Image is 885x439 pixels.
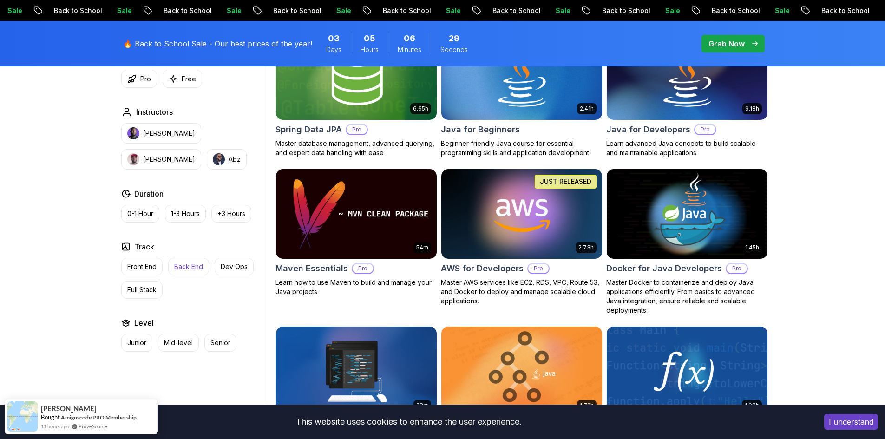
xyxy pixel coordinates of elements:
a: Docker for Java Developers card1.45hDocker for Java DevelopersProMaster Docker to containerize an... [606,169,768,315]
p: Sale [218,6,248,15]
h2: Level [134,317,154,328]
h2: Java for Developers [606,123,690,136]
button: instructor img[PERSON_NAME] [121,149,201,170]
p: Back to School [703,6,767,15]
img: instructor img [213,153,225,165]
p: Junior [127,338,146,347]
p: Master AWS services like EC2, RDS, VPC, Route 53, and Docker to deploy and manage scalable cloud ... [441,278,603,306]
img: Java Data Structures card [441,327,602,417]
p: Back End [174,262,203,271]
img: Java CLI Build card [276,327,437,417]
p: Back to School [594,6,657,15]
button: Front End [121,258,163,275]
p: Back to School [813,6,876,15]
div: This website uses cookies to enhance the user experience. [7,412,810,432]
p: +3 Hours [217,209,245,218]
p: Mid-level [164,338,193,347]
img: Java for Developers card [607,30,767,120]
img: instructor img [127,153,139,165]
p: Sale [109,6,138,15]
button: Mid-level [158,334,199,352]
p: Pro [528,264,549,273]
p: Pro [353,264,373,273]
img: AWS for Developers card [441,169,602,259]
button: instructor imgAbz [207,149,247,170]
p: 28m [416,402,428,409]
p: Master Docker to containerize and deploy Java applications efficiently. From basics to advanced J... [606,278,768,315]
img: Docker for Java Developers card [607,169,767,259]
span: 29 Seconds [449,32,459,45]
p: Learn how to use Maven to build and manage your Java projects [275,278,437,296]
a: Maven Essentials card54mMaven EssentialsProLearn how to use Maven to build and manage your Java p... [275,169,437,297]
span: 3 Days [328,32,340,45]
p: 1-3 Hours [171,209,200,218]
p: Sale [438,6,467,15]
img: Java for Beginners card [441,30,602,120]
h2: Maven Essentials [275,262,348,275]
p: 0-1 Hour [127,209,153,218]
p: Pro [347,125,367,134]
a: AWS for Developers card2.73hJUST RELEASEDAWS for DevelopersProMaster AWS services like EC2, RDS, ... [441,169,603,306]
span: Hours [361,45,379,54]
p: 2.73h [578,244,594,251]
p: Pro [140,74,151,84]
img: provesource social proof notification image [7,401,38,432]
img: instructor img [127,127,139,139]
button: Back End [168,258,209,275]
p: Beginner-friendly Java course for essential programming skills and application development [441,139,603,157]
span: Seconds [440,45,468,54]
p: 6.65h [413,105,428,112]
p: Back to School [46,6,109,15]
p: Back to School [155,6,218,15]
p: 54m [416,244,428,251]
button: Dev Ops [215,258,254,275]
button: Accept cookies [824,414,878,430]
img: Spring Data JPA card [276,30,437,120]
p: Sale [328,6,358,15]
button: Free [163,70,202,88]
button: Pro [121,70,157,88]
p: 1.98h [745,402,759,409]
span: Minutes [398,45,421,54]
button: Junior [121,334,152,352]
span: [PERSON_NAME] [41,405,97,413]
button: +3 Hours [211,205,251,223]
button: 0-1 Hour [121,205,159,223]
button: Senior [204,334,236,352]
h2: Spring Data JPA [275,123,342,136]
p: Back to School [484,6,547,15]
h2: Java for Beginners [441,123,520,136]
p: [PERSON_NAME] [143,155,195,164]
img: Java Functional Interfaces card [607,327,767,417]
img: Maven Essentials card [276,169,437,259]
p: Back to School [374,6,438,15]
p: [PERSON_NAME] [143,129,195,138]
p: Free [182,74,196,84]
p: Back to School [265,6,328,15]
a: Amigoscode PRO Membership [61,414,137,421]
button: instructor img[PERSON_NAME] [121,123,201,144]
p: Pro [695,125,715,134]
p: Master database management, advanced querying, and expert data handling with ease [275,139,437,157]
p: 1.45h [745,244,759,251]
p: Grab Now [708,38,745,49]
p: Sale [547,6,577,15]
p: Sale [657,6,687,15]
p: Pro [727,264,747,273]
p: JUST RELEASED [540,177,591,186]
span: Bought [41,413,60,421]
button: Full Stack [121,281,163,299]
p: Senior [210,338,230,347]
a: Java for Beginners card2.41hJava for BeginnersBeginner-friendly Java course for essential program... [441,29,603,157]
p: 2.41h [580,105,594,112]
p: Front End [127,262,157,271]
span: 11 hours ago [41,422,69,430]
p: 🔥 Back to School Sale - Our best prices of the year! [123,38,312,49]
button: 1-3 Hours [165,205,206,223]
h2: AWS for Developers [441,262,524,275]
a: Java for Developers card9.18hJava for DevelopersProLearn advanced Java concepts to build scalable... [606,29,768,157]
p: 9.18h [745,105,759,112]
p: Full Stack [127,285,157,295]
h2: Track [134,241,154,252]
p: Sale [767,6,796,15]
